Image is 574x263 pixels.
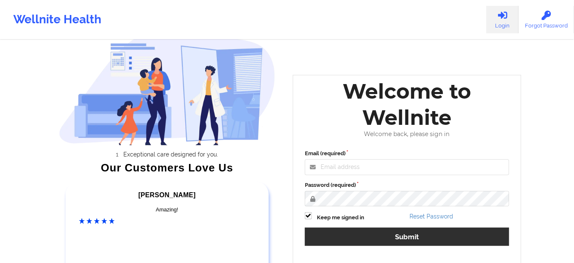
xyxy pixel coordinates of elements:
[79,206,255,214] div: Amazing!
[305,228,509,246] button: Submit
[299,131,515,138] div: Welcome back, please sign in
[486,6,519,33] a: Login
[519,6,574,33] a: Forgot Password
[59,164,276,172] div: Our Customers Love Us
[138,191,196,198] span: [PERSON_NAME]
[305,181,509,189] label: Password (required)
[66,151,275,158] li: Exceptional care designed for you.
[305,149,509,158] label: Email (required)
[305,159,509,175] input: Email address
[410,213,454,220] a: Reset Password
[317,213,364,222] label: Keep me signed in
[59,27,276,145] img: wellnite-auth-hero_200.c722682e.png
[299,78,515,131] div: Welcome to Wellnite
